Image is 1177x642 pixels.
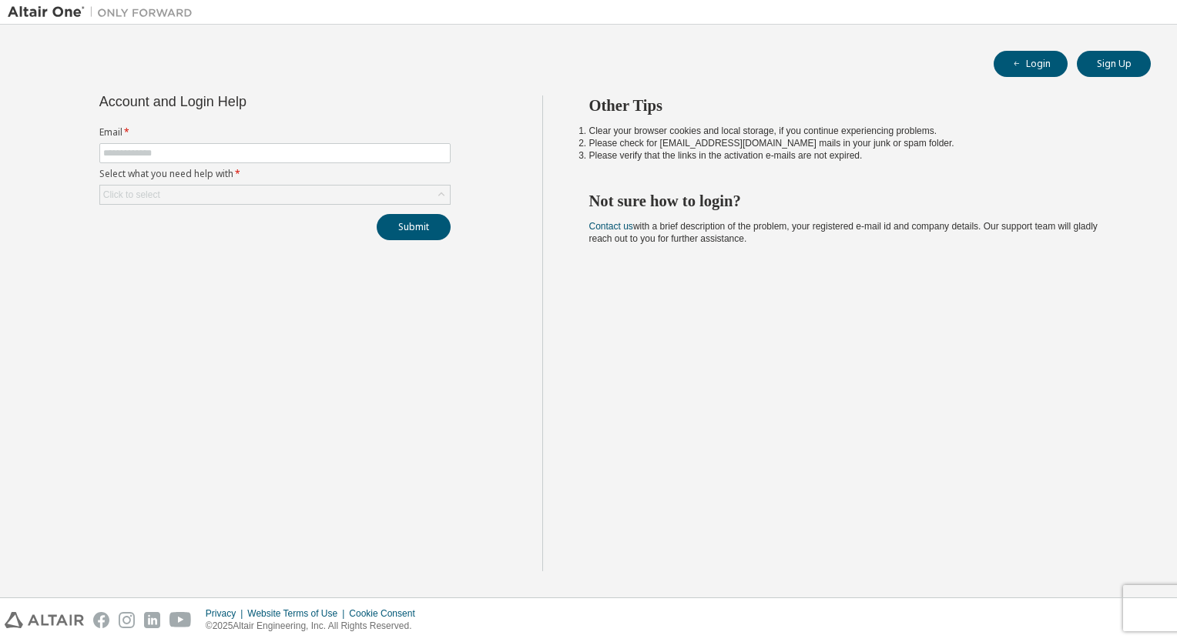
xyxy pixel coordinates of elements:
h2: Other Tips [589,95,1124,115]
img: Altair One [8,5,200,20]
button: Sign Up [1077,51,1151,77]
label: Email [99,126,451,139]
label: Select what you need help with [99,168,451,180]
div: Click to select [103,189,160,201]
div: Privacy [206,607,247,620]
div: Account and Login Help [99,95,381,108]
h2: Not sure how to login? [589,191,1124,211]
img: linkedin.svg [144,612,160,628]
span: with a brief description of the problem, your registered e-mail id and company details. Our suppo... [589,221,1098,244]
li: Please verify that the links in the activation e-mails are not expired. [589,149,1124,162]
li: Clear your browser cookies and local storage, if you continue experiencing problems. [589,125,1124,137]
button: Submit [377,214,451,240]
img: facebook.svg [93,612,109,628]
div: Click to select [100,186,450,204]
a: Contact us [589,221,633,232]
div: Website Terms of Use [247,607,349,620]
img: altair_logo.svg [5,612,84,628]
li: Please check for [EMAIL_ADDRESS][DOMAIN_NAME] mails in your junk or spam folder. [589,137,1124,149]
img: instagram.svg [119,612,135,628]
p: © 2025 Altair Engineering, Inc. All Rights Reserved. [206,620,424,633]
img: youtube.svg [169,612,192,628]
div: Cookie Consent [349,607,424,620]
button: Login [994,51,1068,77]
